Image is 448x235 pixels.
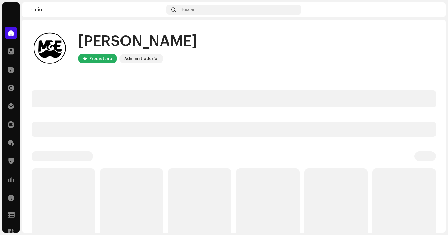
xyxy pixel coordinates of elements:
img: c904f273-36fb-4b92-97b0-1c77b616e906 [32,29,68,66]
div: Administrador(a) [124,55,158,62]
img: c904f273-36fb-4b92-97b0-1c77b616e906 [428,5,438,15]
div: [PERSON_NAME] [78,32,197,51]
span: Buscar [181,7,194,12]
div: Propietario [89,55,112,62]
div: Inicio [29,7,164,12]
